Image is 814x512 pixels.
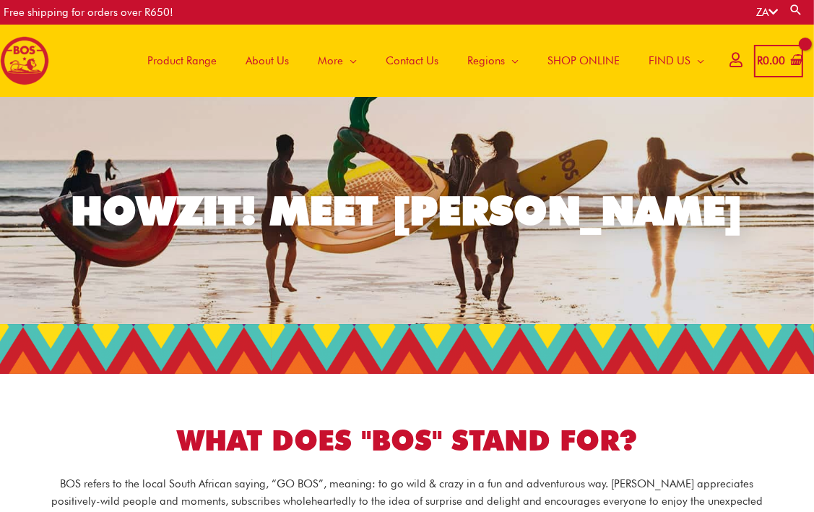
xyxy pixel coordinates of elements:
span: Product Range [147,39,217,82]
a: Search button [789,3,803,17]
nav: Site Navigation [122,25,719,97]
a: SHOP ONLINE [533,25,634,97]
span: R [757,54,763,67]
span: Regions [467,39,505,82]
span: Contact Us [386,39,438,82]
a: ZA [756,6,778,19]
span: SHOP ONLINE [547,39,620,82]
span: About Us [246,39,289,82]
a: More [303,25,371,97]
a: Contact Us [371,25,453,97]
div: HOWZIT! MEET [PERSON_NAME] [72,191,743,231]
bdi: 0.00 [757,54,785,67]
a: Regions [453,25,533,97]
span: More [318,39,343,82]
a: About Us [231,25,303,97]
h1: WHAT DOES "BOS" STAND FOR? [7,421,807,461]
a: Product Range [133,25,231,97]
a: View Shopping Cart, empty [754,45,803,77]
span: FIND US [649,39,690,82]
